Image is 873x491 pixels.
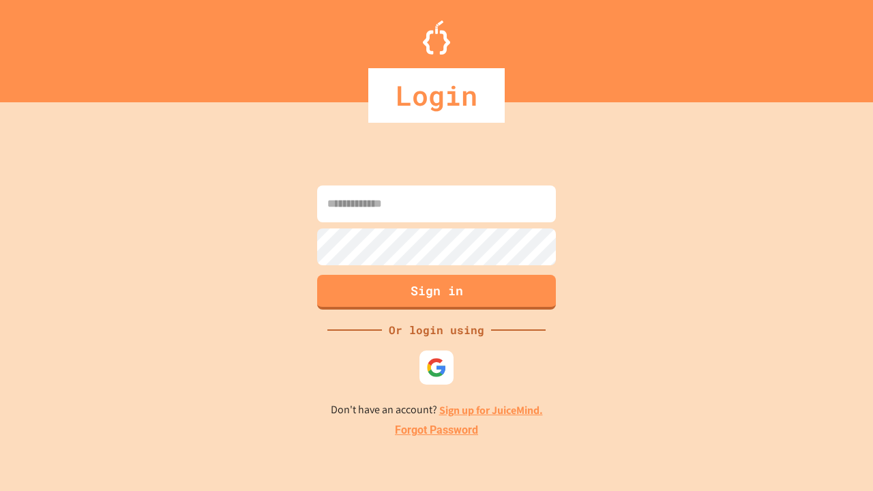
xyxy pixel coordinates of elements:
[382,322,491,338] div: Or login using
[760,377,859,435] iframe: chat widget
[331,402,543,419] p: Don't have an account?
[816,436,859,477] iframe: chat widget
[395,422,478,438] a: Forgot Password
[368,68,505,123] div: Login
[426,357,447,378] img: google-icon.svg
[317,275,556,310] button: Sign in
[423,20,450,55] img: Logo.svg
[439,403,543,417] a: Sign up for JuiceMind.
